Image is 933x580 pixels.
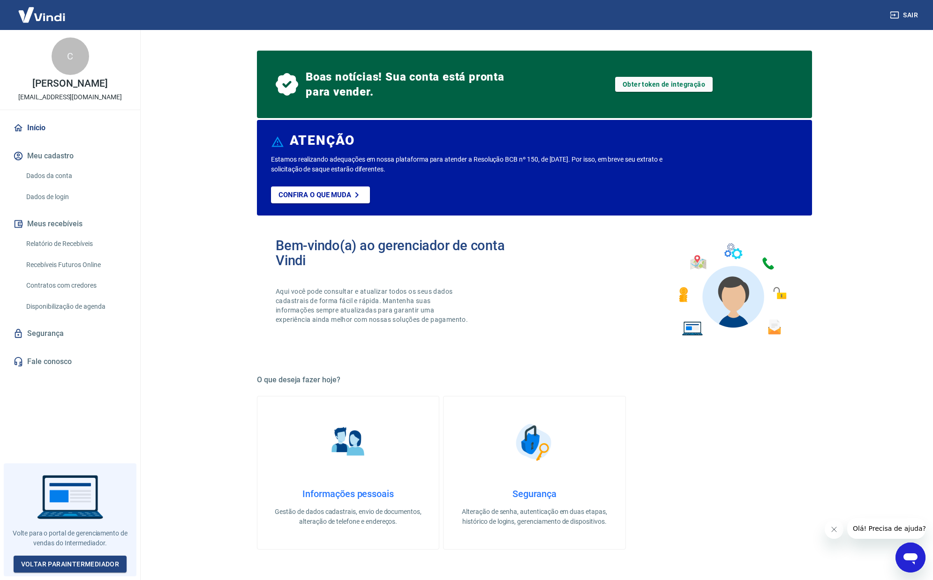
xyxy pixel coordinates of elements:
p: Aqui você pode consultar e atualizar todos os seus dados cadastrais de forma fácil e rápida. Mant... [276,287,470,324]
h2: Bem-vindo(a) ao gerenciador de conta Vindi [276,238,534,268]
h4: Segurança [459,488,610,499]
a: Dados de login [23,187,129,207]
img: Segurança [511,419,558,466]
div: C [52,37,89,75]
button: Sair [888,7,922,24]
a: SegurançaSegurançaAlteração de senha, autenticação em duas etapas, histórico de logins, gerenciam... [443,396,625,550]
iframe: Mensagem da empresa [847,518,925,539]
iframe: Fechar mensagem [825,520,843,539]
h4: Informações pessoais [272,488,424,499]
h6: ATENÇÃO [290,136,355,145]
p: Alteração de senha, autenticação em duas etapas, histórico de logins, gerenciamento de dispositivos. [459,507,610,527]
a: Disponibilização de agenda [23,297,129,316]
a: Contratos com credores [23,276,129,295]
span: Boas notícias! Sua conta está pronta para vender. [306,69,508,99]
p: Estamos realizando adequações em nossa plataforma para atender a Resolução BCB nº 150, de [DATE].... [271,155,692,174]
a: Dados da conta [23,166,129,186]
a: Confira o que muda [271,186,370,203]
button: Meus recebíveis [11,214,129,234]
p: Confira o que muda [278,191,351,199]
a: Obter token de integração [615,77,713,92]
button: Meu cadastro [11,146,129,166]
p: [PERSON_NAME] [32,79,107,89]
a: Início [11,118,129,138]
a: Recebíveis Futuros Online [23,255,129,275]
img: Vindi [11,0,72,29]
a: Voltar paraIntermediador [14,556,127,573]
img: Imagem de um avatar masculino com diversos icones exemplificando as funcionalidades do gerenciado... [670,238,793,342]
a: Informações pessoaisInformações pessoaisGestão de dados cadastrais, envio de documentos, alteraçã... [257,396,439,550]
span: Olá! Precisa de ajuda? [6,7,79,14]
img: Informações pessoais [325,419,372,466]
p: [EMAIL_ADDRESS][DOMAIN_NAME] [18,92,122,102]
a: Fale conosco [11,351,129,372]
h5: O que deseja fazer hoje? [257,375,812,385]
p: Gestão de dados cadastrais, envio de documentos, alteração de telefone e endereços. [272,507,424,527]
a: Relatório de Recebíveis [23,234,129,253]
a: Segurança [11,323,129,344]
iframe: Botão para abrir a janela de mensagens [895,543,925,573]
